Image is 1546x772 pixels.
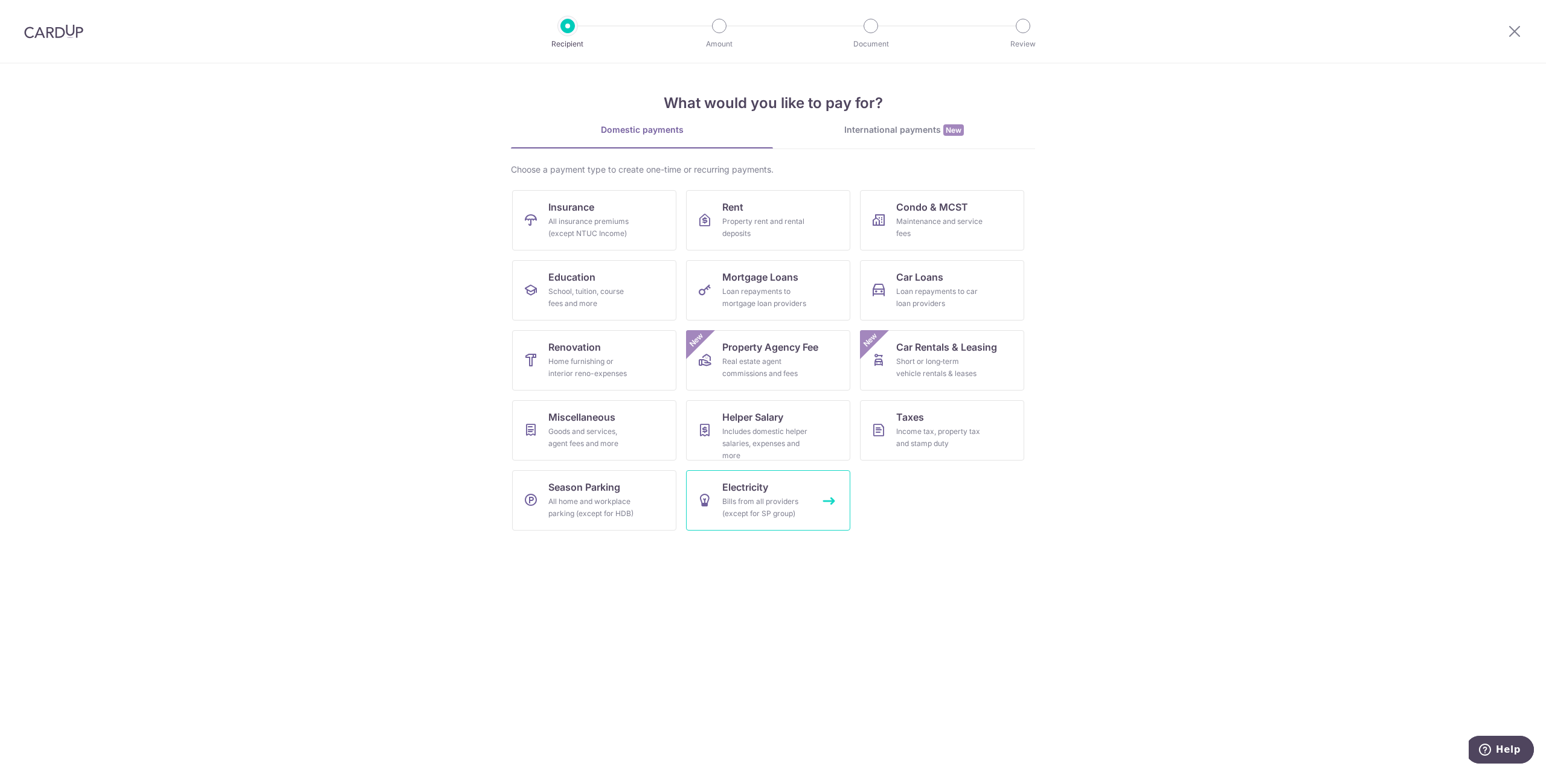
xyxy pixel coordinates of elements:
a: EducationSchool, tuition, course fees and more [512,260,676,321]
span: New [861,330,880,350]
a: RenovationHome furnishing or interior reno-expenses [512,330,676,391]
a: ElectricityBills from all providers (except for SP group) [686,470,850,531]
div: Property rent and rental deposits [722,215,809,240]
span: Renovation [548,340,601,354]
a: RentProperty rent and rental deposits [686,190,850,250]
iframe: Opens a widget where you can find more information [1469,736,1534,766]
span: Property Agency Fee [722,340,818,354]
span: Rent [722,200,743,214]
div: International payments [773,124,1035,136]
span: Mortgage Loans [722,270,798,284]
div: All home and workplace parking (except for HDB) [548,496,635,520]
span: Car Rentals & Leasing [896,340,997,354]
div: Home furnishing or interior reno-expenses [548,356,635,380]
a: Property Agency FeeReal estate agent commissions and feesNew [686,330,850,391]
div: School, tuition, course fees and more [548,286,635,310]
p: Review [978,38,1068,50]
span: Help [27,8,52,19]
div: Loan repayments to mortgage loan providers [722,286,809,310]
span: New [687,330,707,350]
span: Condo & MCST [896,200,968,214]
span: Insurance [548,200,594,214]
a: Helper SalaryIncludes domestic helper salaries, expenses and more [686,400,850,461]
div: Short or long‑term vehicle rentals & leases [896,356,983,380]
span: Season Parking [548,480,620,494]
span: Car Loans [896,270,943,284]
div: Loan repayments to car loan providers [896,286,983,310]
span: Helper Salary [722,410,783,424]
div: Includes domestic helper salaries, expenses and more [722,426,809,462]
span: Taxes [896,410,924,424]
a: Car LoansLoan repayments to car loan providers [860,260,1024,321]
span: Education [548,270,595,284]
div: Goods and services, agent fees and more [548,426,635,450]
div: Real estate agent commissions and fees [722,356,809,380]
a: Condo & MCSTMaintenance and service fees [860,190,1024,250]
div: Domestic payments [511,124,773,136]
a: Season ParkingAll home and workplace parking (except for HDB) [512,470,676,531]
div: Choose a payment type to create one-time or recurring payments. [511,164,1035,176]
img: CardUp [24,24,83,39]
a: TaxesIncome tax, property tax and stamp duty [860,400,1024,461]
div: Income tax, property tax and stamp duty [896,426,983,450]
a: Mortgage LoansLoan repayments to mortgage loan providers [686,260,850,321]
div: Bills from all providers (except for SP group) [722,496,809,520]
div: Maintenance and service fees [896,215,983,240]
h4: What would you like to pay for? [511,92,1035,114]
p: Recipient [523,38,612,50]
p: Document [826,38,916,50]
span: Miscellaneous [548,410,615,424]
p: Amount [675,38,764,50]
div: All insurance premiums (except NTUC Income) [548,215,635,240]
span: New [943,124,964,136]
a: MiscellaneousGoods and services, agent fees and more [512,400,676,461]
a: Car Rentals & LeasingShort or long‑term vehicle rentals & leasesNew [860,330,1024,391]
a: InsuranceAll insurance premiums (except NTUC Income) [512,190,676,250]
span: Electricity [722,480,768,494]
